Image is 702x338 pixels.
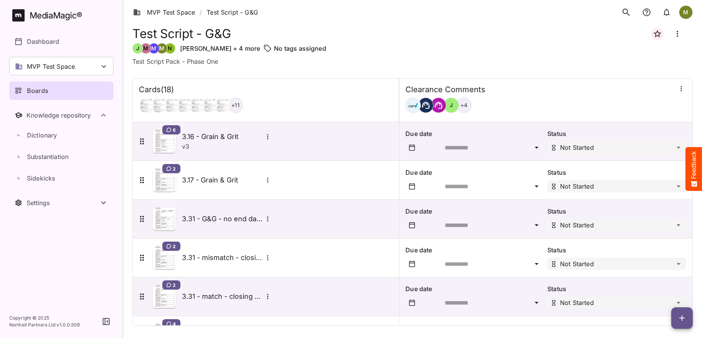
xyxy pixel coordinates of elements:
a: Dashboard [9,32,113,51]
p: Due date [405,207,544,216]
img: Asset Thumbnail [153,207,176,230]
p: Test Script Pack - Phase One [132,57,693,66]
button: More options for 3.16 - Grain & Grit [263,132,273,142]
span: 2 [173,243,176,249]
p: Due date [405,168,544,177]
p: Status [547,323,686,332]
a: Boards [9,81,113,100]
h1: Test Script - G&G [132,27,231,41]
div: M [140,43,151,54]
span: 2 [173,282,176,288]
a: Substantiation [9,147,113,166]
p: Due date [405,284,544,293]
button: More options for 3.31 - mismatch - closing down [263,253,273,263]
img: tag-outline.svg [263,44,272,53]
h5: 3.17 - Grain & Grit [182,176,263,185]
a: Sidekicks [9,169,113,187]
p: Status [547,129,686,138]
p: Dictionary [27,131,57,140]
button: Feedback [685,147,702,191]
p: [PERSON_NAME] + 4 more [180,44,260,53]
p: MVP Test Space [27,62,75,71]
img: Asset Thumbnail [153,169,176,192]
span: 4 [173,321,176,327]
span: 6 [173,127,176,133]
div: M [148,43,159,54]
div: + 4 [456,98,472,113]
p: Not Started [560,183,594,189]
p: Sidekicks [27,174,55,183]
p: Due date [405,129,544,138]
p: Not Started [560,261,594,267]
img: Asset Thumbnail [153,246,176,269]
nav: Knowledge repository [9,106,113,189]
button: notifications [639,4,654,20]
button: Toggle Settings [9,194,113,212]
span: 2 [173,166,176,172]
div: Settings [27,199,99,207]
img: Asset Thumbnail [153,285,176,308]
p: Northell Partners Ltd v 1.0.0.509 [9,321,80,328]
p: Status [547,207,686,216]
button: Toggle Knowledge repository [9,106,113,124]
nav: Settings [9,194,113,212]
p: Status [547,168,686,177]
h5: 3.16 - Grain & Grit [182,132,263,141]
div: N [165,43,175,54]
span: / [200,8,202,17]
button: notifications [659,4,674,20]
a: MediaMagic® [12,9,113,22]
p: Boards [27,86,48,95]
p: Substantiation [27,152,68,161]
p: Status [547,284,686,293]
img: Asset Thumbnail [153,130,176,153]
button: More options for 3.17 - Grain & Grit [263,175,273,185]
p: Due date [405,245,544,255]
h5: 3.31 - mismatch - closing down [182,253,263,262]
div: J [132,43,143,54]
button: More options for 3.31 - G&G - no end date - match [263,214,273,224]
h5: 3.31 - match - closing down [182,292,263,301]
p: v 3 [182,142,189,151]
p: Not Started [560,144,594,151]
p: Copyright © 2025 [9,315,80,321]
p: No tags assigned [274,44,326,53]
a: Dictionary [9,126,113,144]
button: Board more options [668,25,687,43]
h4: Clearance Comments [405,85,485,94]
div: + 11 [228,98,243,113]
a: MVP Test Space [133,8,195,17]
p: Status [547,245,686,255]
div: M [157,43,167,54]
div: M [679,5,693,19]
div: Knowledge repository [27,111,99,119]
h5: 3.31 - G&G - no end date - match [182,214,263,224]
div: J [444,98,459,113]
div: MediaMagic ® [30,9,82,22]
p: Dashboard [27,37,59,46]
h4: Cards ( 18 ) [139,85,174,94]
button: More options for 3.31 - match - closing down [263,292,273,302]
p: Not Started [560,300,594,306]
p: Due date [405,323,544,332]
p: Not Started [560,222,594,228]
button: search [618,4,634,20]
